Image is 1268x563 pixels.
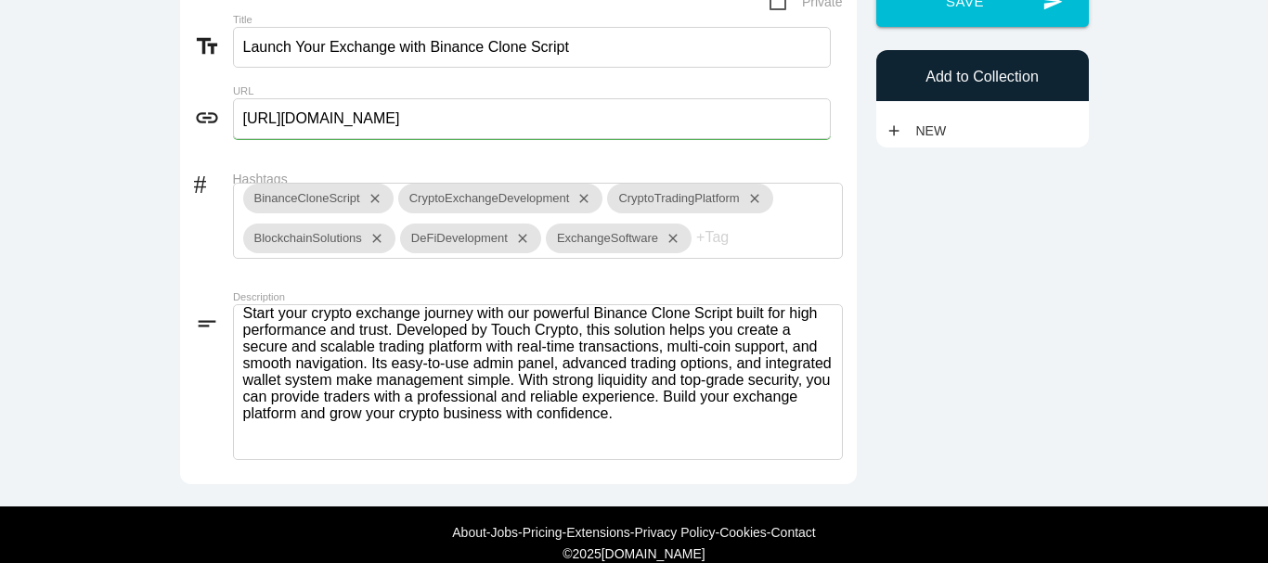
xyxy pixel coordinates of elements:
i: link [194,105,233,131]
div: DeFiDevelopment [400,224,541,253]
div: BinanceCloneScript [243,184,394,213]
a: Jobs [491,525,519,540]
label: Title [233,14,721,26]
h6: Add to Collection [886,69,1080,85]
a: About [452,525,486,540]
a: Cookies [719,525,767,540]
div: CryptoExchangeDevelopment [398,184,603,213]
div: ExchangeSoftware [546,224,692,253]
i: close [569,184,591,213]
i: close [658,224,680,253]
i: add [886,114,902,147]
div: - - - - - - [9,525,1259,540]
a: Extensions [566,525,629,540]
i: close [740,184,762,213]
i: text_fields [194,33,233,59]
input: +Tag [696,218,808,257]
i: # [194,167,233,193]
i: close [508,224,530,253]
input: What does this link to? [233,27,831,68]
a: Pricing [523,525,563,540]
label: Hashtags [233,172,843,186]
label: Description [233,291,721,303]
i: close [360,184,382,213]
span: 2025 [573,546,602,561]
label: URL [233,85,721,97]
div: © [DOMAIN_NAME] [197,546,1071,561]
a: Contact [770,525,815,540]
div: CryptoTradingPlatform [607,184,772,213]
div: BlockchainSolutions [243,224,395,253]
i: close [362,224,384,253]
a: addNew [886,114,956,147]
input: Enter link to webpage [233,98,831,139]
a: Privacy Policy [634,525,715,540]
i: short_text [194,311,233,337]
